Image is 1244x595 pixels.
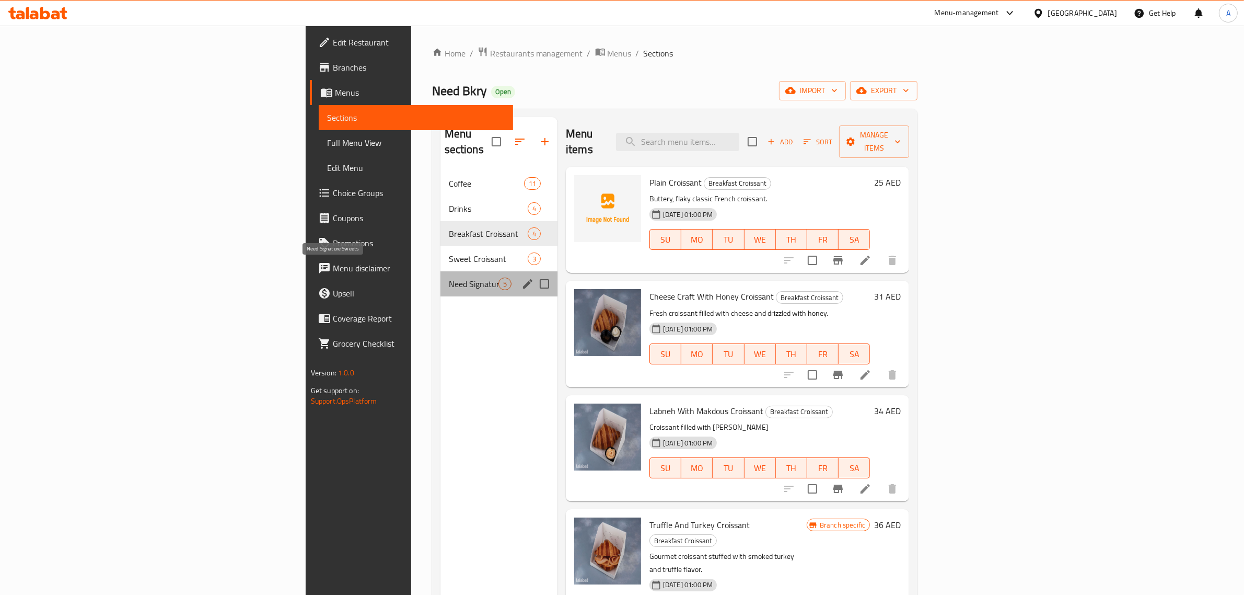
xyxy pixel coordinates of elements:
div: [GEOGRAPHIC_DATA] [1048,7,1117,19]
div: Breakfast Croissant [649,534,717,547]
h6: 34 AED [874,404,901,418]
button: delete [880,248,905,273]
span: [DATE] 01:00 PM [659,324,717,334]
span: TH [780,461,803,476]
div: Drinks4 [440,196,557,221]
button: FR [807,229,839,250]
nav: Menu sections [440,167,557,301]
a: Sections [319,105,514,130]
span: Breakfast Croissant [449,227,528,240]
a: Branches [310,55,514,80]
span: WE [749,232,772,247]
span: WE [749,347,772,362]
a: Full Menu View [319,130,514,155]
span: TU [717,461,740,476]
span: import [787,84,838,97]
span: 11 [525,179,540,189]
span: Menus [608,47,632,60]
span: Plain Croissant [649,175,702,190]
div: Breakfast Croissant [704,177,771,190]
a: Edit menu item [859,369,871,381]
span: MO [685,232,708,247]
div: Need Signature Sweets5edit [440,271,557,296]
span: 5 [499,279,511,289]
button: WE [745,457,776,478]
button: SU [649,229,681,250]
span: Full Menu View [327,136,505,149]
span: Coffee [449,177,524,190]
span: Edit Menu [327,162,505,174]
span: Sort [804,136,832,148]
p: Croissant filled with [PERSON_NAME] [649,421,870,434]
span: Sweet Croissant [449,253,528,265]
button: TU [713,229,744,250]
button: Add [763,134,797,150]
li: / [587,47,591,60]
span: Breakfast Croissant [776,292,843,304]
span: Sections [644,47,673,60]
a: Upsell [310,281,514,306]
span: Breakfast Croissant [704,177,771,189]
span: A [1226,7,1230,19]
span: Add [766,136,794,148]
button: TU [713,457,744,478]
span: FR [811,347,834,362]
button: import [779,81,846,100]
a: Menus [310,80,514,105]
h6: 36 AED [874,518,901,532]
button: SA [839,229,870,250]
span: Breakfast Croissant [766,406,832,418]
span: FR [811,461,834,476]
input: search [616,133,739,151]
a: Support.OpsPlatform [311,394,377,408]
span: 4 [528,229,540,239]
a: Menu disclaimer [310,256,514,281]
p: Fresh croissant filled with cheese and drizzled with honey. [649,307,870,320]
p: Buttery, flaky classic French croissant. [649,192,870,205]
span: 4 [528,204,540,214]
a: Edit menu item [859,483,871,495]
a: Restaurants management [478,47,583,60]
button: WE [745,229,776,250]
a: Edit Restaurant [310,30,514,55]
span: Version: [311,366,336,380]
span: Sort sections [507,129,532,154]
p: Gourmet croissant stuffed with smoked turkey and truffle flavor. [649,550,807,576]
img: Labneh With Makdous Croissant [574,404,641,471]
h6: 31 AED [874,289,901,304]
span: Upsell [333,287,505,300]
button: FR [807,457,839,478]
a: Menus [595,47,632,60]
span: SU [654,461,677,476]
span: Drinks [449,202,528,215]
button: Manage items [839,125,909,158]
span: Truffle And Turkey Croissant [649,517,750,533]
div: Sweet Croissant3 [440,246,557,271]
div: items [528,227,541,240]
span: Coverage Report [333,312,505,325]
span: 3 [528,254,540,264]
span: Promotions [333,237,505,249]
button: MO [681,229,713,250]
a: Grocery Checklist [310,331,514,356]
div: items [524,177,541,190]
button: FR [807,344,839,364]
button: delete [880,362,905,387]
span: Grocery Checklist [333,337,505,350]
button: TH [776,229,807,250]
div: Breakfast Croissant [776,291,843,304]
button: export [850,81,917,100]
span: [DATE] 01:00 PM [659,580,717,590]
span: Need Signature Sweets [449,278,498,290]
img: Cheese Craft With Honey Croissant [574,289,641,356]
span: Add item [763,134,797,150]
span: Labneh With Makdous Croissant [649,403,763,419]
h6: 25 AED [874,175,901,190]
button: SA [839,344,870,364]
button: Branch-specific-item [826,248,851,273]
div: Coffee11 [440,171,557,196]
button: TU [713,344,744,364]
span: Branches [333,61,505,74]
span: MO [685,347,708,362]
